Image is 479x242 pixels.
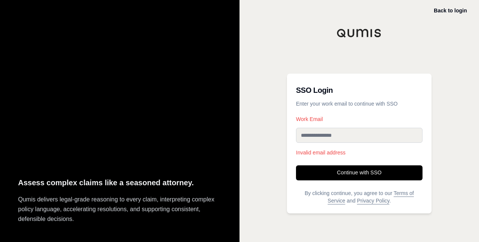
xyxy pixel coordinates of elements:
p: Invalid email address [296,149,423,156]
p: By clicking continue, you agree to our and . [296,189,423,204]
button: Continue with SSO [296,165,423,180]
label: Work Email [296,116,423,122]
img: Qumis [337,29,382,38]
a: Back to login [434,8,467,14]
a: Privacy Policy [357,198,389,204]
p: Qumis delivers legal-grade reasoning to every claim, interpreting complex policy language, accele... [18,195,221,224]
p: Assess complex claims like a seasoned attorney. [18,177,221,189]
p: Enter your work email to continue with SSO [296,100,423,107]
h3: SSO Login [296,83,423,98]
